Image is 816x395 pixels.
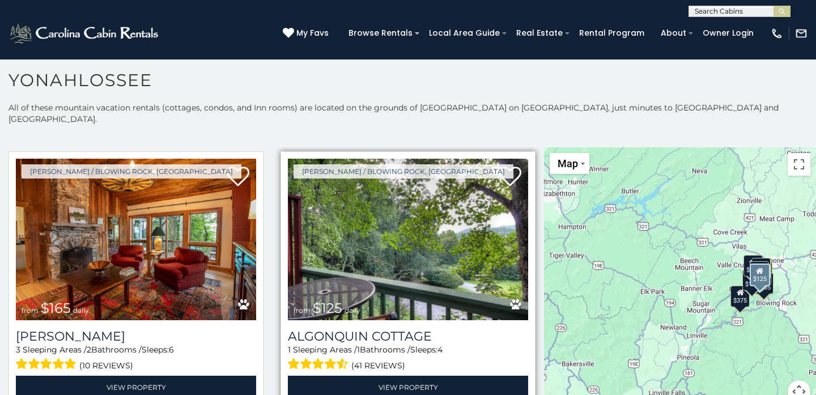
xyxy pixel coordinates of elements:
[16,159,256,320] a: Azalea Hill from $165 daily
[294,164,513,179] a: [PERSON_NAME] / Blowing Rock, [GEOGRAPHIC_DATA]
[16,344,256,373] div: Sleeping Areas / Bathrooms / Sleeps:
[788,153,810,176] button: Toggle fullscreen view
[795,27,807,40] img: mail-regular-white.png
[655,24,692,42] a: About
[22,306,39,315] span: from
[16,329,256,344] h3: Azalea Hill
[750,263,770,286] div: $125
[41,300,71,316] span: $165
[743,254,763,276] div: $400
[288,159,528,320] img: Algonquin Cottage
[351,358,405,373] span: (41 reviews)
[730,285,750,307] div: $375
[742,269,762,290] div: $155
[357,345,360,355] span: 1
[283,27,331,40] a: My Favs
[550,153,589,174] button: Change map style
[573,24,650,42] a: Rental Program
[697,24,759,42] a: Owner Login
[313,300,342,316] span: $125
[73,306,89,315] span: daily
[511,24,568,42] a: Real Estate
[79,358,133,373] span: (10 reviews)
[87,345,91,355] span: 2
[771,27,783,40] img: phone-regular-white.png
[294,306,311,315] span: from
[343,24,418,42] a: Browse Rentals
[345,306,360,315] span: daily
[437,345,443,355] span: 4
[16,159,256,320] img: Azalea Hill
[750,261,769,283] div: $165
[16,329,256,344] a: [PERSON_NAME]
[296,27,329,39] span: My Favs
[754,273,773,294] div: $205
[22,164,241,179] a: [PERSON_NAME] / Blowing Rock, [GEOGRAPHIC_DATA]
[423,24,505,42] a: Local Area Guide
[558,158,578,169] span: Map
[169,345,174,355] span: 6
[16,345,20,355] span: 3
[288,329,528,344] a: Algonquin Cottage
[288,344,528,373] div: Sleeping Areas / Bathrooms / Sleeps:
[751,258,771,279] div: $195
[288,345,291,355] span: 1
[8,22,161,45] img: White-1-2.png
[288,159,528,320] a: Algonquin Cottage from $125 daily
